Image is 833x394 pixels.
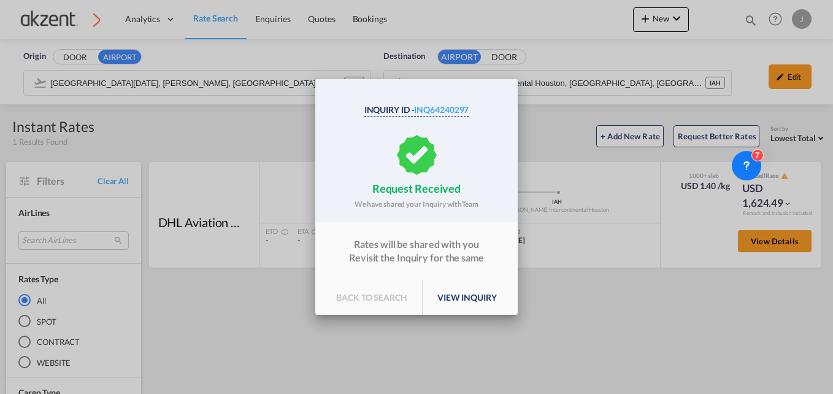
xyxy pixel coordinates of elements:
[372,181,461,196] p: request received
[414,104,469,115] span: INQ64240297
[321,280,423,315] p: back to search
[315,79,518,315] md-dialog: Inquiry Id - ...
[462,199,479,209] b: Team
[355,199,478,210] p: We have shared your Inquiry with
[397,135,437,175] md-icon: assets/icons/custom/approved-signal.svg
[315,238,518,265] div: Rates will be shared with you Revisit the Inquiry for the same
[364,104,415,115] span: Inquiry Id -
[423,280,512,315] p: view inquiry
